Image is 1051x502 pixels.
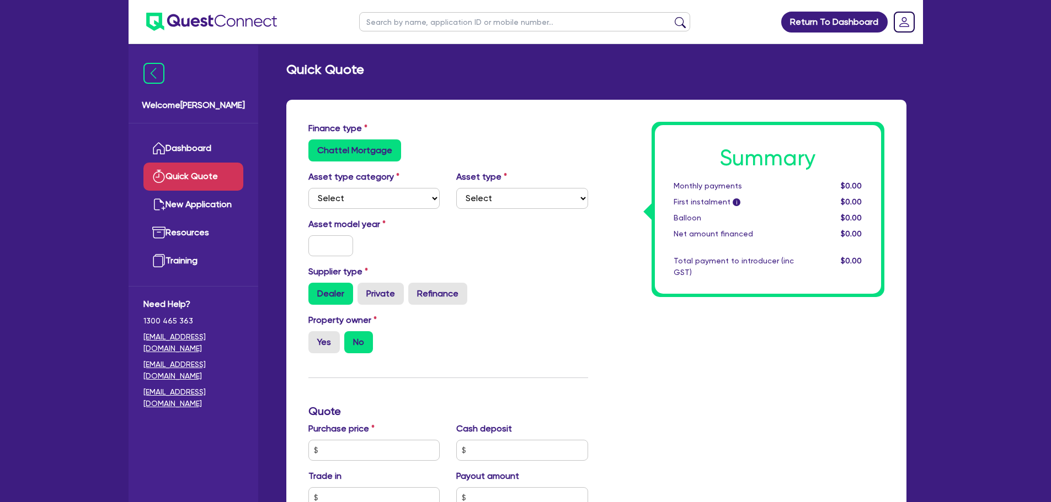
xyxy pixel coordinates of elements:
[143,386,243,409] a: [EMAIL_ADDRESS][DOMAIN_NAME]
[143,359,243,382] a: [EMAIL_ADDRESS][DOMAIN_NAME]
[308,170,399,183] label: Asset type category
[308,422,375,435] label: Purchase price
[300,218,449,231] label: Asset model year
[456,170,507,183] label: Asset type
[344,331,373,353] label: No
[143,331,243,354] a: [EMAIL_ADDRESS][DOMAIN_NAME]
[308,265,368,278] label: Supplier type
[665,255,802,278] div: Total payment to introducer (inc GST)
[308,469,342,483] label: Trade in
[308,331,340,353] label: Yes
[308,404,588,418] h3: Quote
[665,196,802,208] div: First instalment
[286,62,364,78] h2: Quick Quote
[143,219,243,247] a: Resources
[841,229,862,238] span: $0.00
[146,13,277,31] img: quest-connect-logo-blue
[456,469,519,483] label: Payout amount
[143,163,243,191] a: Quick Quote
[665,180,802,192] div: Monthly payments
[143,315,243,327] span: 1300 465 363
[674,145,862,171] h1: Summary
[308,122,367,135] label: Finance type
[456,422,512,435] label: Cash deposit
[143,63,164,84] img: icon-menu-close
[152,198,166,211] img: new-application
[359,12,690,31] input: Search by name, application ID or mobile number...
[665,228,802,240] div: Net amount financed
[841,256,862,265] span: $0.00
[143,298,243,311] span: Need Help?
[665,212,802,224] div: Balloon
[841,197,862,206] span: $0.00
[781,12,888,33] a: Return To Dashboard
[142,99,245,112] span: Welcome [PERSON_NAME]
[890,8,919,36] a: Dropdown toggle
[841,181,862,190] span: $0.00
[841,213,862,222] span: $0.00
[308,283,353,305] label: Dealer
[308,314,377,327] label: Property owner
[143,134,243,163] a: Dashboard
[152,170,166,183] img: quick-quote
[143,247,243,275] a: Training
[358,283,404,305] label: Private
[152,226,166,239] img: resources
[143,191,243,219] a: New Application
[152,254,166,267] img: training
[308,139,401,161] label: Chattel Mortgage
[733,198,740,206] span: i
[408,283,467,305] label: Refinance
